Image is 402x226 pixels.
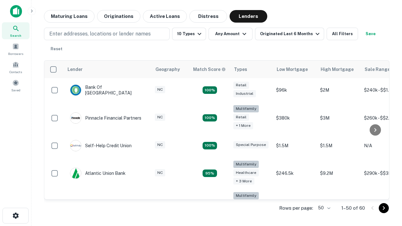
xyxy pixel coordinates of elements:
div: Industrial [233,90,256,97]
td: $3.2M [317,189,361,221]
div: Types [234,66,247,73]
div: Matching Properties: 9, hasApolloMatch: undefined [203,169,217,177]
img: picture [70,113,81,123]
a: Contacts [2,59,30,76]
h6: Match Score [193,66,225,73]
div: The Fidelity Bank [70,199,121,211]
button: Go to next page [379,203,389,213]
th: High Mortgage [317,61,361,78]
div: NC [155,141,165,148]
div: Low Mortgage [277,66,308,73]
button: Any Amount [209,28,253,40]
div: Originated Last 6 Months [260,30,321,38]
div: Healthcare [233,169,259,176]
img: picture [70,85,81,95]
span: Contacts [9,69,22,74]
div: Matching Properties: 15, hasApolloMatch: undefined [203,86,217,94]
button: Originated Last 6 Months [255,28,324,40]
button: Maturing Loans [44,10,95,23]
td: $1.5M [273,134,317,158]
div: NC [155,114,165,121]
div: Capitalize uses an advanced AI algorithm to match your search with the best lender. The match sco... [193,66,226,73]
div: 50 [316,203,331,213]
button: Distress [189,10,227,23]
div: Self-help Credit Union [70,140,132,151]
div: Sale Range [365,66,390,73]
div: Atlantic Union Bank [70,168,126,179]
div: + 3 more [233,178,254,185]
div: Lender [68,66,83,73]
div: NC [155,86,165,93]
div: NC [155,169,165,176]
button: 10 Types [172,28,206,40]
img: capitalize-icon.png [10,5,22,18]
div: Retail [233,114,249,121]
th: Lender [64,61,152,78]
div: Bank Of [GEOGRAPHIC_DATA] [70,84,145,96]
div: Matching Properties: 11, hasApolloMatch: undefined [203,142,217,149]
iframe: Chat Widget [371,176,402,206]
div: Pinnacle Financial Partners [70,112,141,124]
div: High Mortgage [321,66,354,73]
td: $2M [317,78,361,102]
p: Enter addresses, locations or lender names [49,30,151,38]
a: Saved [2,77,30,94]
td: $380k [273,102,317,134]
div: Matching Properties: 17, hasApolloMatch: undefined [203,114,217,122]
td: $1.5M [317,134,361,158]
a: Search [2,22,30,39]
div: Special Purpose [233,141,269,148]
th: Types [230,61,273,78]
span: Borrowers [8,51,23,56]
p: 1–50 of 60 [341,204,365,212]
td: $96k [273,78,317,102]
img: picture [70,140,81,151]
div: Multifamily [233,105,259,112]
span: Saved [11,88,20,93]
img: picture [70,168,81,179]
th: Geography [152,61,189,78]
button: Reset [46,43,67,55]
th: Low Mortgage [273,61,317,78]
a: Borrowers [2,40,30,57]
button: Save your search to get updates of matches that match your search criteria. [361,28,381,40]
button: Active Loans [143,10,187,23]
td: $246k [273,189,317,221]
span: Search [10,33,21,38]
button: Lenders [230,10,267,23]
button: All Filters [327,28,358,40]
div: Retail [233,82,249,89]
div: Geography [155,66,180,73]
div: + 1 more [233,122,253,129]
p: Rows per page: [279,204,313,212]
div: Multifamily [233,192,259,199]
button: Originations [97,10,140,23]
td: $9.2M [317,158,361,189]
div: Multifamily [233,161,259,168]
td: $246.5k [273,158,317,189]
th: Capitalize uses an advanced AI algorithm to match your search with the best lender. The match sco... [189,61,230,78]
button: Enter addresses, locations or lender names [44,28,170,40]
td: $3M [317,102,361,134]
